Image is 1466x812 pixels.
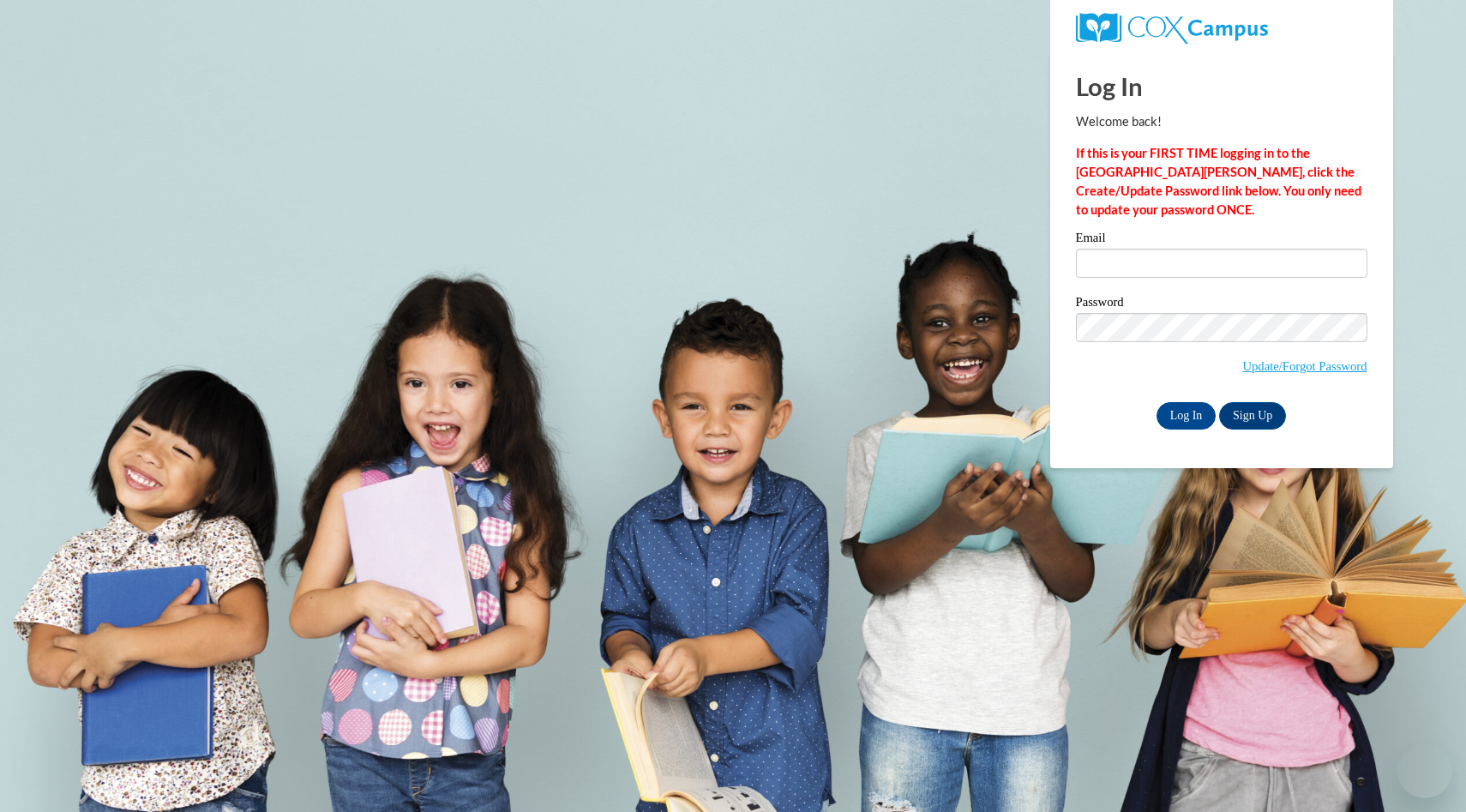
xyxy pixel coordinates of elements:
[1076,13,1268,44] img: COX Campus
[1076,146,1361,217] strong: If this is your FIRST TIME logging in to the [GEOGRAPHIC_DATA][PERSON_NAME], click the Create/Upd...
[1076,112,1367,131] p: Welcome back!
[1076,232,1367,249] label: Email
[1157,402,1217,430] input: Log In
[1076,296,1367,313] label: Password
[1076,69,1367,104] h1: Log In
[1242,359,1367,373] a: Update/Forgot Password
[1076,13,1367,44] a: COX Campus
[1219,402,1286,430] a: Sign Up
[1397,743,1452,798] iframe: Button to launch messaging window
